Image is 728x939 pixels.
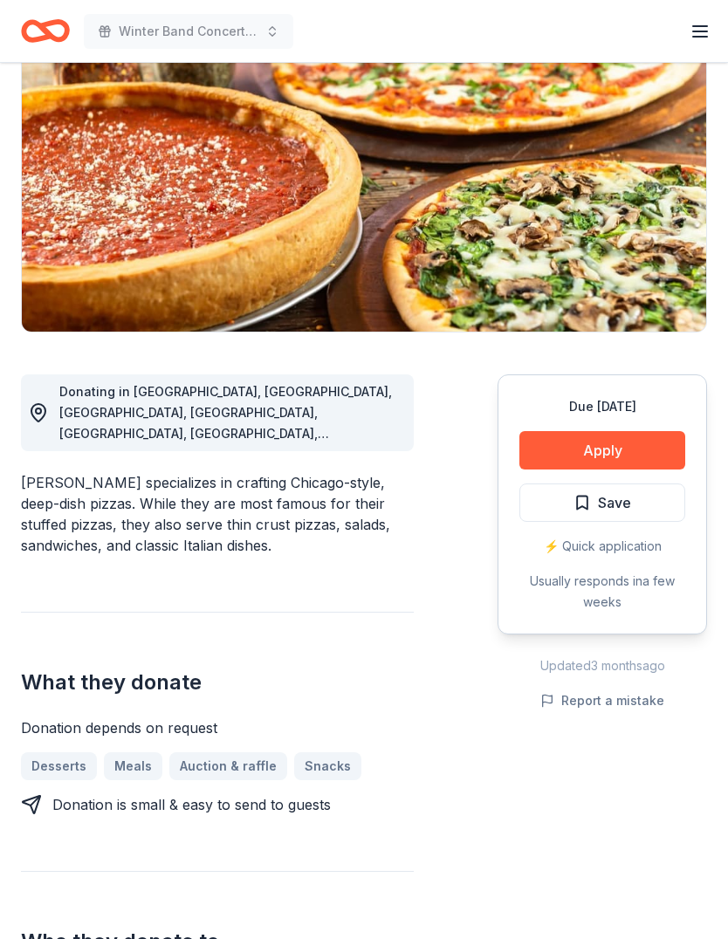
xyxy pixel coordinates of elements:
div: Due [DATE] [519,396,685,417]
span: Save [598,491,631,514]
h2: What they donate [21,668,414,696]
div: Updated 3 months ago [498,655,707,676]
a: Home [21,10,70,51]
div: [PERSON_NAME] specializes in crafting Chicago-style, deep-dish pizzas. While they are most famous... [21,472,414,556]
span: Winter Band Concert and Online Auction [119,21,258,42]
button: Save [519,483,685,522]
a: Auction & raffle [169,752,287,780]
button: Apply [519,431,685,469]
a: Snacks [294,752,361,780]
div: Donation is small & easy to send to guests [52,794,331,815]
span: Donating in [GEOGRAPHIC_DATA], [GEOGRAPHIC_DATA], [GEOGRAPHIC_DATA], [GEOGRAPHIC_DATA], [GEOGRAPH... [59,384,392,483]
button: Report a mistake [540,690,664,711]
div: Usually responds in a few weeks [519,571,685,613]
a: Meals [104,752,162,780]
a: Desserts [21,752,97,780]
button: Winter Band Concert and Online Auction [84,14,293,49]
div: Donation depends on request [21,717,414,738]
div: ⚡️ Quick application [519,536,685,557]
